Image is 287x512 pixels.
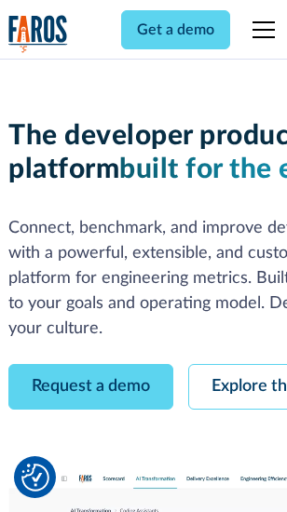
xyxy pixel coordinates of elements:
img: Revisit consent button [21,464,49,492]
a: Get a demo [121,10,230,49]
button: Cookie Settings [21,464,49,492]
div: menu [241,7,279,52]
a: Request a demo [8,364,173,410]
img: Logo of the analytics and reporting company Faros. [8,15,68,53]
a: home [8,15,68,53]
